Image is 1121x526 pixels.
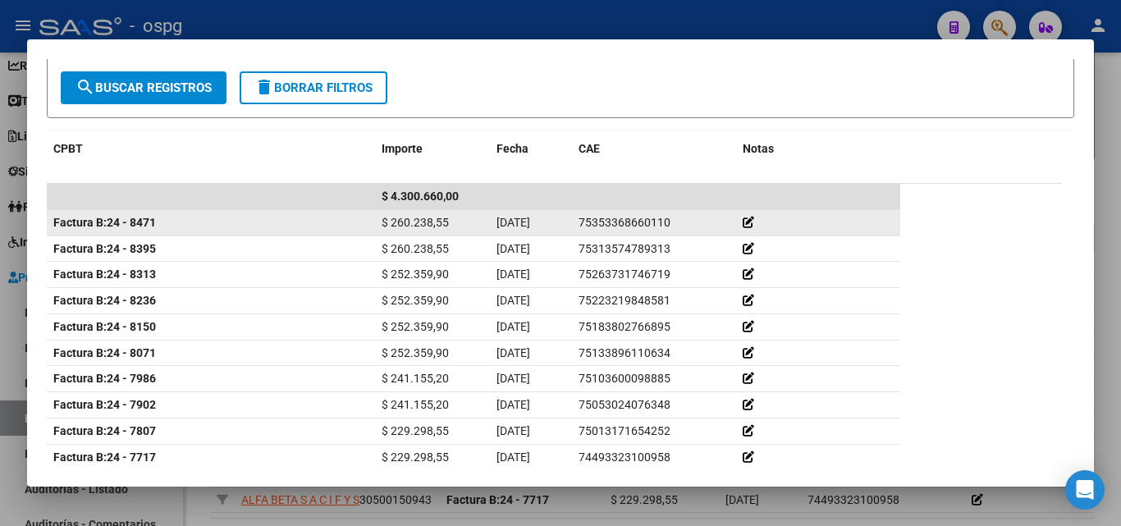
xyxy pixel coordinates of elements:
span: $ 260.238,55 [382,242,449,255]
span: $ 241.155,20 [382,398,449,411]
span: Factura B: [53,268,107,281]
span: Fecha [496,142,528,155]
span: 74493323100958 [579,451,670,464]
strong: 24 - 7807 [53,424,156,437]
datatable-header-cell: Fecha [490,131,572,167]
span: Factura B: [53,216,107,229]
span: $ 252.359,90 [382,294,449,307]
span: [DATE] [496,268,530,281]
span: [DATE] [496,216,530,229]
span: Factura B: [53,424,107,437]
span: $ 252.359,90 [382,320,449,333]
strong: 24 - 7717 [53,451,156,464]
span: CAE [579,142,600,155]
datatable-header-cell: Importe [375,131,490,167]
button: Buscar Registros [61,71,226,104]
strong: 24 - 8071 [53,346,156,359]
span: $ 252.359,90 [382,346,449,359]
strong: 24 - 8150 [53,320,156,333]
span: Factura B: [53,242,107,255]
span: [DATE] [496,320,530,333]
span: [DATE] [496,424,530,437]
strong: 24 - 8395 [53,242,156,255]
span: $ 252.359,90 [382,268,449,281]
span: $ 4.300.660,00 [382,190,459,203]
span: 75263731746719 [579,268,670,281]
strong: 24 - 8471 [53,216,156,229]
span: [DATE] [496,451,530,464]
strong: 24 - 8313 [53,268,156,281]
span: $ 229.298,55 [382,451,449,464]
span: [DATE] [496,398,530,411]
span: [DATE] [496,372,530,385]
span: 75133896110634 [579,346,670,359]
mat-icon: delete [254,77,274,97]
mat-icon: search [75,77,95,97]
span: Factura B: [53,398,107,411]
span: 75223219848581 [579,294,670,307]
strong: 24 - 7902 [53,398,156,411]
button: Borrar Filtros [240,71,387,104]
datatable-header-cell: CPBT [47,131,375,167]
span: Factura B: [53,372,107,385]
span: 75053024076348 [579,398,670,411]
span: Factura B: [53,294,107,307]
div: Open Intercom Messenger [1065,470,1105,510]
span: Importe [382,142,423,155]
span: Factura B: [53,320,107,333]
span: $ 241.155,20 [382,372,449,385]
span: [DATE] [496,242,530,255]
datatable-header-cell: CAE [572,131,736,167]
span: CPBT [53,142,83,155]
span: Buscar Registros [75,80,212,95]
span: Borrar Filtros [254,80,373,95]
span: $ 260.238,55 [382,216,449,229]
span: [DATE] [496,294,530,307]
span: 75313574789313 [579,242,670,255]
span: 75183802766895 [579,320,670,333]
span: 75353368660110 [579,216,670,229]
datatable-header-cell: Notas [736,131,900,167]
span: $ 229.298,55 [382,424,449,437]
span: 75103600098885 [579,372,670,385]
strong: 24 - 7986 [53,372,156,385]
span: Notas [743,142,774,155]
strong: 24 - 8236 [53,294,156,307]
span: 75013171654252 [579,424,670,437]
span: [DATE] [496,346,530,359]
span: Factura B: [53,346,107,359]
span: Factura B: [53,451,107,464]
